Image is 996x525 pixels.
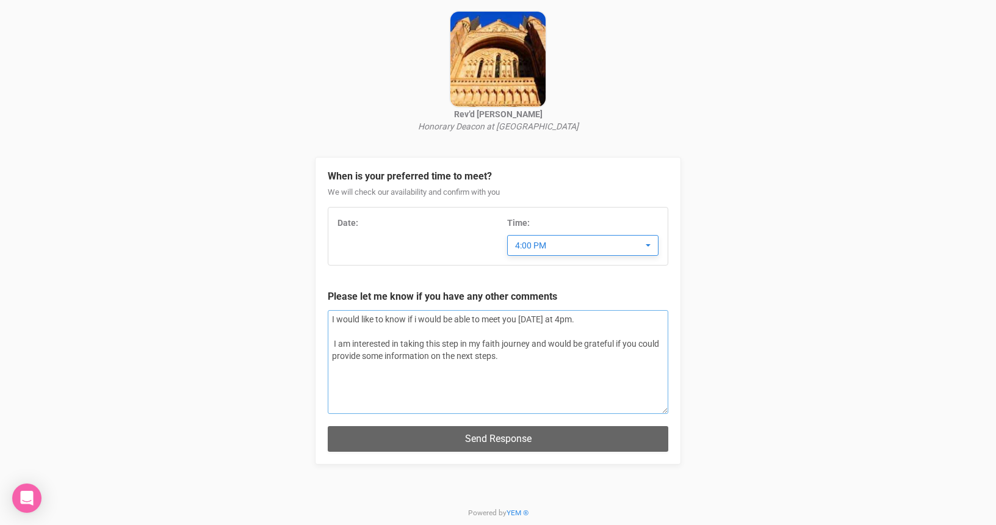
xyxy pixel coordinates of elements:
legend: When is your preferred time to meet? [328,170,668,184]
div: Open Intercom Messenger [12,483,41,513]
legend: Please let me know if you have any other comments [328,290,668,304]
button: Send Response [328,426,668,451]
i: Honorary Deacon at [GEOGRAPHIC_DATA] [418,121,579,131]
a: YEM ® [507,509,529,517]
button: 4:00 PM [507,235,659,256]
span: 4:00 PM [515,239,643,252]
strong: Time: [507,218,530,228]
img: StJohns2.jpg [449,10,547,108]
strong: Rev’d [PERSON_NAME] [454,109,543,119]
strong: Date: [337,218,358,228]
div: We will check our availability and confirm with you [328,187,668,208]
